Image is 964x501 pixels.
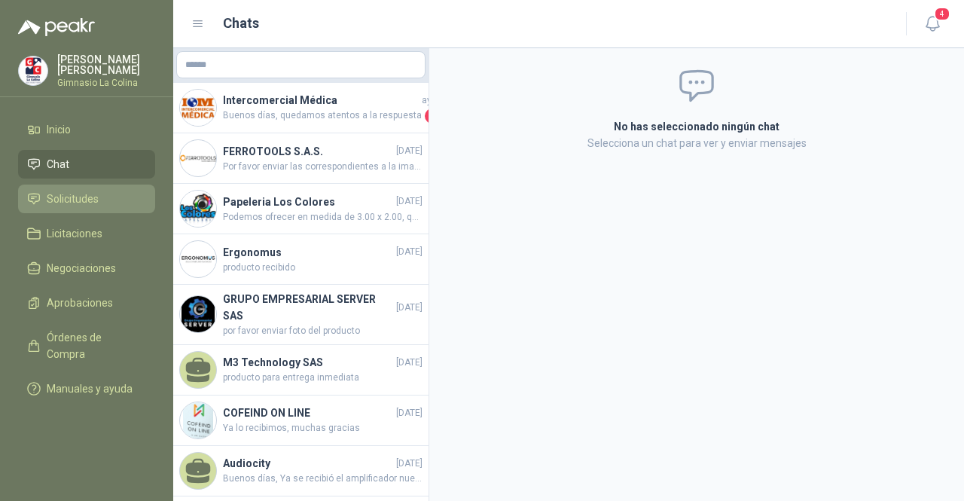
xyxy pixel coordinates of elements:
span: Buenos días, Ya se recibió el amplificador nuevo, por favor programar la recolección del anterior [223,472,423,486]
span: [DATE] [396,406,423,420]
img: Company Logo [19,57,47,85]
a: Órdenes de Compra [18,323,155,368]
h2: No has seleccionado ningún chat [447,118,946,135]
a: Company LogoPapeleria Los Colores[DATE]Podemos ofrecer en medida de 3.00 x 2.00, quedamos atentos... [173,184,429,234]
span: Licitaciones [47,225,102,242]
a: Licitaciones [18,219,155,248]
h4: FERROTOOLS S.A.S. [223,143,393,160]
img: Logo peakr [18,18,95,36]
img: Company Logo [180,90,216,126]
p: Selecciona un chat para ver y enviar mensajes [447,135,946,151]
a: Inicio [18,115,155,144]
p: [PERSON_NAME] [PERSON_NAME] [57,54,155,75]
img: Company Logo [180,241,216,277]
span: Negociaciones [47,260,116,276]
p: Gimnasio La Colina [57,78,155,87]
span: Manuales y ayuda [47,380,133,397]
span: producto recibido [223,261,423,275]
span: [DATE] [396,356,423,370]
img: Company Logo [180,191,216,227]
h4: GRUPO EMPRESARIAL SERVER SAS [223,291,393,324]
span: Buenos días, quedamos atentos a la respuesta [223,108,422,124]
h4: Intercomercial Médica [223,92,419,108]
span: Solicitudes [47,191,99,207]
a: Company LogoErgonomus[DATE]producto recibido [173,234,429,285]
span: Aprobaciones [47,295,113,311]
span: Chat [47,156,69,173]
span: [DATE] [396,301,423,315]
a: Manuales y ayuda [18,374,155,403]
span: Ya lo recibimos, muchas gracias [223,421,423,435]
span: Por favor enviar las correspondientes a la imagen WhatsApp Image [DATE] 1.03.20 PM.jpeg [223,160,423,174]
a: Chat [18,150,155,179]
a: Audiocity[DATE]Buenos días, Ya se recibió el amplificador nuevo, por favor programar la recolecci... [173,446,429,496]
span: Órdenes de Compra [47,329,141,362]
h4: M3 Technology SAS [223,354,393,371]
span: [DATE] [396,245,423,259]
h4: Audiocity [223,455,393,472]
img: Company Logo [180,140,216,176]
span: ayer [422,93,440,108]
a: Company LogoIntercomercial MédicaayerBuenos días, quedamos atentos a la respuesta1 [173,83,429,133]
span: producto para entrega inmediata [223,371,423,385]
a: Solicitudes [18,185,155,213]
a: Company LogoGRUPO EMPRESARIAL SERVER SAS[DATE]por favor enviar foto del producto [173,285,429,345]
a: Company LogoCOFEIND ON LINE[DATE]Ya lo recibimos, muchas gracias [173,396,429,446]
span: 1 [425,108,440,124]
h4: Ergonomus [223,244,393,261]
span: [DATE] [396,144,423,158]
button: 4 [919,11,946,38]
h4: COFEIND ON LINE [223,405,393,421]
span: Inicio [47,121,71,138]
a: Aprobaciones [18,289,155,317]
h4: Papeleria Los Colores [223,194,393,210]
span: Podemos ofrecer en medida de 3.00 x 2.00, quedamos atentos para cargar precio [223,210,423,225]
img: Company Logo [180,402,216,438]
img: Company Logo [180,296,216,332]
span: [DATE] [396,194,423,209]
h1: Chats [223,13,259,34]
a: Company LogoFERROTOOLS S.A.S.[DATE]Por favor enviar las correspondientes a la imagen WhatsApp Ima... [173,133,429,184]
span: 4 [934,7,950,21]
a: Negociaciones [18,254,155,283]
a: M3 Technology SAS[DATE]producto para entrega inmediata [173,345,429,396]
span: por favor enviar foto del producto [223,324,423,338]
span: [DATE] [396,457,423,471]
